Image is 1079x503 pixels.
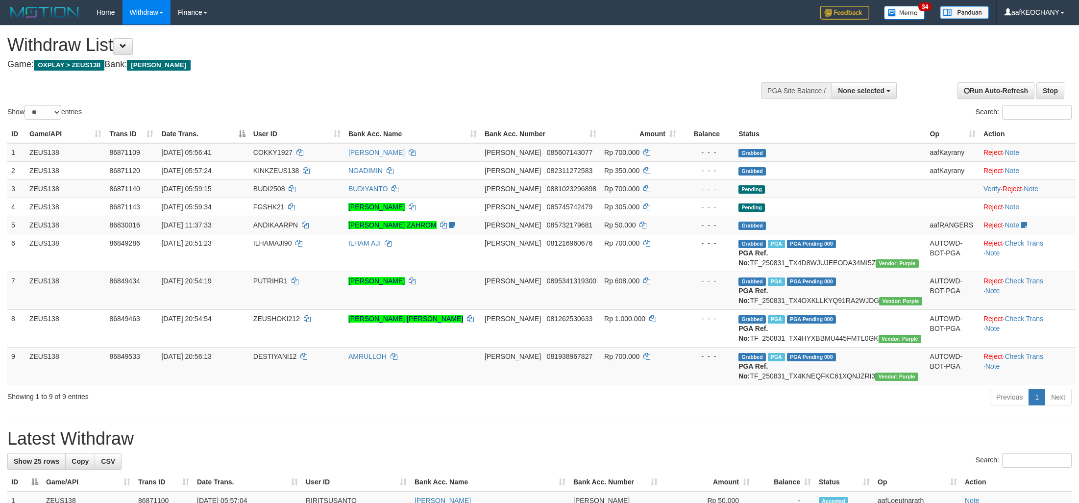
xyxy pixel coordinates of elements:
[7,388,442,402] div: Showing 1 to 9 of 9 entries
[735,234,926,272] td: TF_250831_TX4D8WJUJEEODA34MI5Z
[109,203,140,211] span: 86871143
[109,315,140,323] span: 86849463
[547,167,592,175] span: Copy 082311272583 to clipboard
[485,352,541,360] span: [PERSON_NAME]
[980,347,1076,385] td: · ·
[926,272,980,309] td: AUTOWD-BOT-PGA
[985,287,1000,295] a: Note
[7,309,25,347] td: 8
[980,234,1076,272] td: · ·
[768,240,785,248] span: Marked by aafRornrotha
[348,352,387,360] a: AMRULLOH
[926,216,980,234] td: aafRANGERS
[7,429,1072,449] h1: Latest Withdraw
[485,315,541,323] span: [PERSON_NAME]
[7,161,25,179] td: 2
[25,347,105,385] td: ZEUS138
[761,82,832,99] div: PGA Site Balance /
[980,161,1076,179] td: ·
[604,221,636,229] span: Rp 50.000
[109,149,140,156] span: 86871109
[253,167,299,175] span: KINKZEUS138
[604,352,639,360] span: Rp 700.000
[569,473,662,491] th: Bank Acc. Number: activate to sort column ascending
[348,221,437,229] a: [PERSON_NAME] ZAHROM
[738,249,768,267] b: PGA Ref. No:
[547,149,592,156] span: Copy 085607143077 to clipboard
[161,185,211,193] span: [DATE] 05:59:15
[983,352,1003,360] a: Reject
[604,315,645,323] span: Rp 1.000.000
[980,179,1076,198] td: · ·
[109,167,140,175] span: 86871120
[738,353,766,361] span: Grabbed
[662,473,754,491] th: Amount: activate to sort column ascending
[14,457,59,465] span: Show 25 rows
[25,234,105,272] td: ZEUS138
[101,457,115,465] span: CSV
[25,216,105,234] td: ZEUS138
[25,143,105,162] td: ZEUS138
[684,148,731,157] div: - - -
[7,234,25,272] td: 6
[926,309,980,347] td: AUTOWD-BOT-PGA
[980,309,1076,347] td: · ·
[1036,82,1064,99] a: Stop
[684,220,731,230] div: - - -
[485,185,541,193] span: [PERSON_NAME]
[983,221,1003,229] a: Reject
[918,2,932,11] span: 34
[875,373,918,381] span: Vendor URL: https://trx4.1velocity.biz
[604,277,639,285] span: Rp 608.000
[253,315,300,323] span: ZEUSHOKI212
[109,277,140,285] span: 86849434
[1005,352,1043,360] a: Check Trans
[983,185,1001,193] a: Verify
[25,125,105,143] th: Game/API: activate to sort column ascending
[485,277,541,285] span: [PERSON_NAME]
[983,315,1003,323] a: Reject
[485,149,541,156] span: [PERSON_NAME]
[980,272,1076,309] td: · ·
[879,335,921,343] span: Vendor URL: https://trx4.1velocity.biz
[957,82,1034,99] a: Run Auto-Refresh
[768,353,785,361] span: Marked by aafRornrotha
[1005,277,1043,285] a: Check Trans
[980,216,1076,234] td: ·
[874,473,961,491] th: Op: activate to sort column ascending
[109,239,140,247] span: 86849286
[193,473,302,491] th: Date Trans.: activate to sort column ascending
[1005,239,1043,247] a: Check Trans
[161,352,211,360] span: [DATE] 20:56:13
[485,221,541,229] span: [PERSON_NAME]
[738,287,768,304] b: PGA Ref. No:
[983,167,1003,175] a: Reject
[768,315,785,324] span: Marked by aafRornrotha
[547,221,592,229] span: Copy 085732179681 to clipboard
[547,352,592,360] span: Copy 081938967827 to clipboard
[7,143,25,162] td: 1
[161,277,211,285] span: [DATE] 20:54:19
[985,325,1000,332] a: Note
[926,347,980,385] td: AUTOWD-BOT-PGA
[980,125,1076,143] th: Action
[25,179,105,198] td: ZEUS138
[820,6,869,20] img: Feedback.jpg
[983,203,1003,211] a: Reject
[1005,203,1019,211] a: Note
[684,276,731,286] div: - - -
[738,222,766,230] span: Grabbed
[253,277,288,285] span: PUTRIHR1
[7,60,710,70] h4: Game: Bank:
[604,185,639,193] span: Rp 700.000
[348,277,405,285] a: [PERSON_NAME]
[65,453,95,470] a: Copy
[25,309,105,347] td: ZEUS138
[787,353,836,361] span: PGA Pending
[7,272,25,309] td: 7
[7,453,66,470] a: Show 25 rows
[754,473,815,491] th: Balance: activate to sort column ascending
[983,239,1003,247] a: Reject
[604,149,639,156] span: Rp 700.000
[738,203,765,212] span: Pending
